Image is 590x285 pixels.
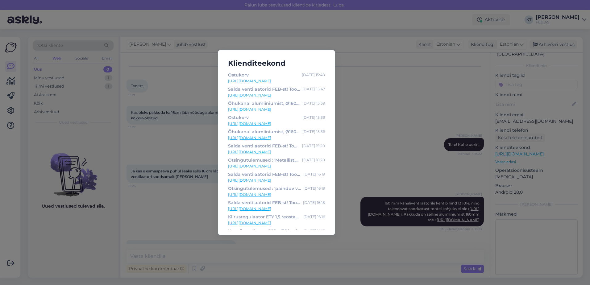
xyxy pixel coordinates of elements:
div: [DATE] 16:20 [302,157,325,163]
a: [URL][DOMAIN_NAME] [228,178,325,183]
a: [URL][DOMAIN_NAME] [228,121,325,126]
a: [URL][DOMAIN_NAME] [228,163,325,169]
div: Õhukanal alumiiniumist, Ø160 mm (kofreeritud) - 3 m, Europlast [228,100,300,107]
a: [URL][DOMAIN_NAME] [228,149,325,155]
a: [URL][DOMAIN_NAME] [228,93,325,98]
div: Salda ventilaatorid FEB-st! Tooted kohe saadaval. [228,86,300,93]
div: [DATE] 16:15 [303,228,325,234]
a: [URL][DOMAIN_NAME] [228,107,325,112]
a: [URL][DOMAIN_NAME] [228,192,325,197]
h5: Klienditeekond [223,58,330,69]
a: [URL][DOMAIN_NAME] [228,135,325,141]
div: Õhukanal alumiiniumist, Ø160 mm (kofreeritud) - 3 m, Europlast [228,128,300,135]
div: Otsingutulemused : 'Metallist,painduv ventilatsioonitoru' [228,157,300,163]
div: [DATE] 15:36 [302,128,325,135]
div: Otsingutulemused : 'painduv ventilatsiooni toru' [228,185,301,192]
div: [DATE] 16:16 [303,213,325,220]
a: [URL][DOMAIN_NAME] [228,220,325,226]
div: [DATE] 15:39 [302,114,325,121]
div: [DATE] 16:19 [303,171,325,178]
div: Ostukorv [228,114,249,121]
div: [DATE] 15:20 [302,142,325,149]
div: [DATE] 15:39 [302,100,325,107]
a: [URL][DOMAIN_NAME] [228,78,325,84]
div: [DATE] 16:18 [303,199,325,206]
div: Salda ventilaatorid FEB-st! Tooted kohe saadaval. [228,171,301,178]
div: Kanaliventilaator 50Pa, 760 m³/h, [GEOGRAPHIC_DATA] [228,228,301,234]
div: [DATE] 16:19 [303,185,325,192]
div: Kiirusregulaator ETY 1,5 reostaat, max 1,5A, Salda [228,213,301,220]
a: [URL][DOMAIN_NAME] [228,206,325,212]
div: Ostukorv [228,72,249,78]
div: [DATE] 15:48 [302,72,325,78]
div: Salda ventilaatorid FEB-st! Tooted kohe saadaval. [228,142,300,149]
div: Salda ventilaatorid FEB-st! Tooted kohe saadaval. [228,199,301,206]
div: [DATE] 15:47 [302,86,325,93]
